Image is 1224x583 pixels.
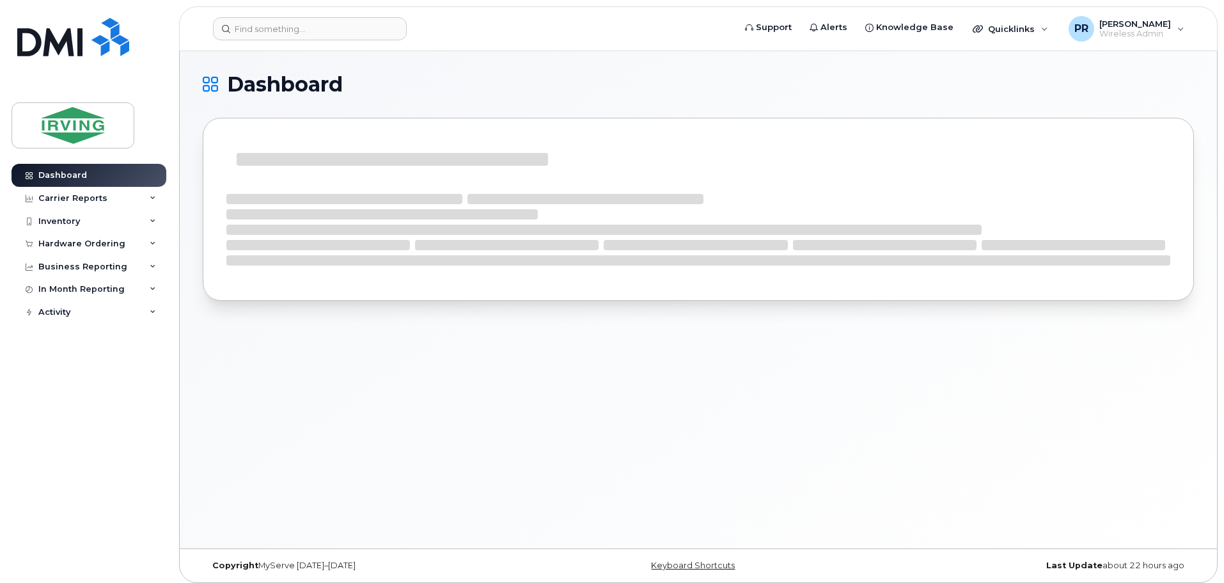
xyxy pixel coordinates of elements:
[651,561,735,570] a: Keyboard Shortcuts
[1046,561,1102,570] strong: Last Update
[227,75,343,94] span: Dashboard
[212,561,258,570] strong: Copyright
[863,561,1194,571] div: about 22 hours ago
[203,561,533,571] div: MyServe [DATE]–[DATE]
